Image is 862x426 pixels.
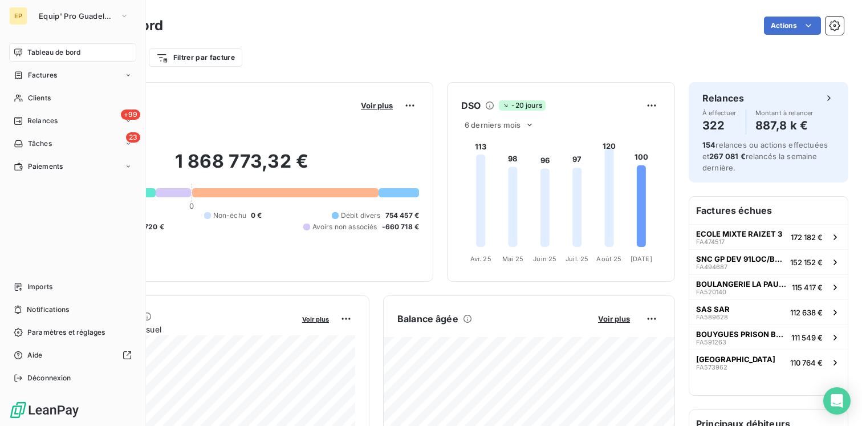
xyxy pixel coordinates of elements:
span: FA591263 [696,339,726,346]
button: SAS SARFA589628112 638 € [689,299,848,324]
img: Logo LeanPay [9,401,80,419]
span: 6 derniers mois [465,120,521,129]
span: 115 417 € [792,283,823,292]
span: Factures [28,70,57,80]
span: Voir plus [598,314,630,323]
button: ECOLE MIXTE RAIZET 3FA474517172 182 € [689,224,848,249]
tspan: Juin 25 [533,255,556,263]
span: +99 [121,109,140,120]
button: Actions [764,17,821,35]
span: 110 764 € [790,358,823,367]
span: 267 081 € [709,152,745,161]
span: 0 € [251,210,262,221]
div: Open Intercom Messenger [823,387,851,415]
span: -20 jours [499,100,545,111]
span: BOULANGERIE LA PAUSE GOURMANDE [696,279,787,289]
tspan: Juil. 25 [566,255,588,263]
tspan: Mai 25 [502,255,523,263]
span: BOUYGUES PRISON BAIE MAHAULT [696,330,787,339]
span: SAS SAR [696,305,730,314]
span: Imports [27,282,52,292]
span: SNC GP DEV 91LOC/BOULANGERIE KIAVUE ET FILS [696,254,786,263]
a: Aide [9,346,136,364]
div: EP [9,7,27,25]
tspan: Avr. 25 [470,255,491,263]
h6: Factures échues [689,197,848,224]
button: Filtrer par facture [149,48,242,67]
span: Non-échu [213,210,246,221]
span: Montant à relancer [755,109,814,116]
span: Chiffre d'affaires mensuel [64,323,294,335]
h6: DSO [461,99,481,112]
tspan: Août 25 [596,255,621,263]
span: FA573962 [696,364,727,371]
h6: Relances [702,91,744,105]
span: 23 [126,132,140,143]
span: Tâches [28,139,52,149]
button: BOUYGUES PRISON BAIE MAHAULTFA591263111 549 € [689,324,848,350]
span: [GEOGRAPHIC_DATA] [696,355,775,364]
span: 754 457 € [385,210,419,221]
button: BOULANGERIE LA PAUSE GOURMANDEFA520140115 417 € [689,274,848,299]
span: 152 152 € [790,258,823,267]
button: Voir plus [299,314,332,324]
button: SNC GP DEV 91LOC/BOULANGERIE KIAVUE ET FILSFA494687152 152 € [689,249,848,274]
span: Notifications [27,305,69,315]
span: Paramètres et réglages [27,327,105,338]
span: FA474517 [696,238,725,245]
h4: 887,8 k € [755,116,814,135]
button: [GEOGRAPHIC_DATA]FA573962110 764 € [689,350,848,375]
button: Voir plus [357,100,396,111]
span: À effectuer [702,109,737,116]
span: 0 [189,201,194,210]
span: FA494687 [696,263,727,270]
span: Tableau de bord [27,47,80,58]
button: Voir plus [595,314,633,324]
h4: 322 [702,116,737,135]
span: Aide [27,350,43,360]
span: Déconnexion [27,373,71,383]
span: 172 182 € [791,233,823,242]
h6: Balance âgée [397,312,458,326]
span: Clients [28,93,51,103]
span: FA520140 [696,289,726,295]
h2: 1 868 773,32 € [64,150,419,184]
span: 112 638 € [790,308,823,317]
span: Voir plus [302,315,329,323]
span: 111 549 € [791,333,823,342]
span: Relances [27,116,58,126]
span: Paiements [28,161,63,172]
span: 154 [702,140,715,149]
span: Débit divers [341,210,381,221]
span: Avoirs non associés [312,222,377,232]
span: Voir plus [361,101,393,110]
span: -660 718 € [382,222,420,232]
span: relances ou actions effectuées et relancés la semaine dernière. [702,140,828,172]
span: ECOLE MIXTE RAIZET 3 [696,229,782,238]
span: FA589628 [696,314,728,320]
tspan: [DATE] [631,255,652,263]
span: Equip' Pro Guadeloupe [39,11,115,21]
